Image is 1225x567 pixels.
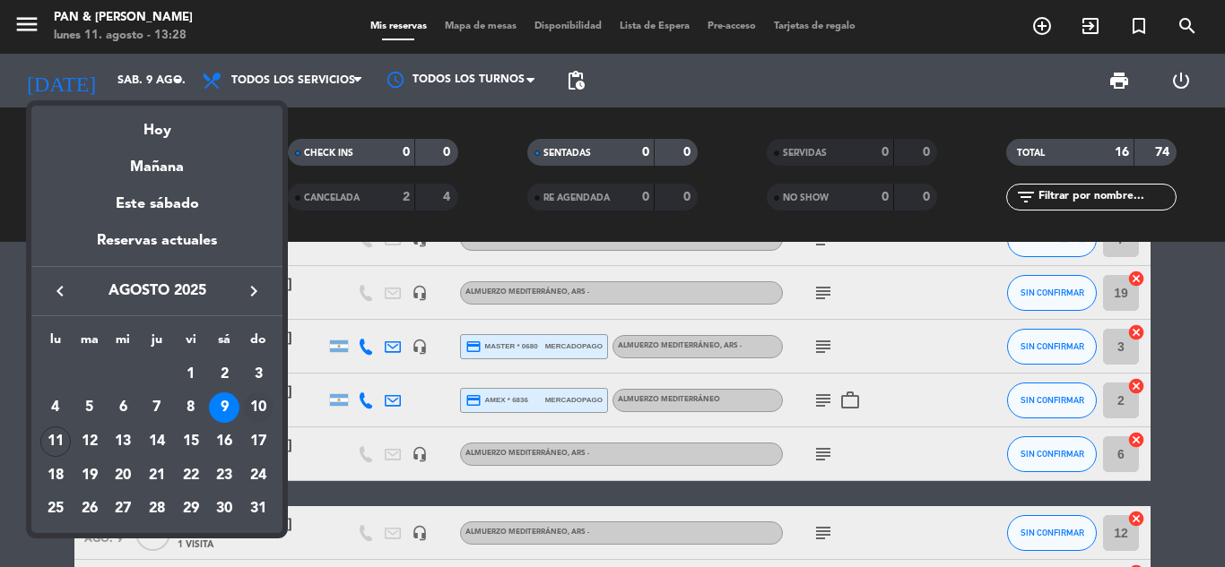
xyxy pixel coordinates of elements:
div: 18 [40,460,71,491]
div: 10 [243,392,274,423]
td: 22 de agosto de 2025 [174,459,208,493]
th: domingo [241,330,275,357]
td: 21 de agosto de 2025 [140,459,174,493]
td: 7 de agosto de 2025 [140,391,174,425]
div: 1 [176,359,206,390]
i: keyboard_arrow_left [49,280,71,302]
td: 17 de agosto de 2025 [241,425,275,459]
td: 1 de agosto de 2025 [174,357,208,391]
div: 9 [209,392,239,423]
td: 15 de agosto de 2025 [174,425,208,459]
td: 23 de agosto de 2025 [208,459,242,493]
td: 9 de agosto de 2025 [208,391,242,425]
div: 25 [40,494,71,525]
th: viernes [174,330,208,357]
div: 31 [243,494,274,525]
div: 16 [209,426,239,457]
td: 26 de agosto de 2025 [73,493,107,527]
div: Mañana [31,142,282,179]
td: 14 de agosto de 2025 [140,425,174,459]
td: 12 de agosto de 2025 [73,425,107,459]
div: 2 [209,359,239,390]
td: 27 de agosto de 2025 [106,493,140,527]
div: 12 [74,426,105,457]
div: 29 [176,494,206,525]
div: 11 [40,426,71,457]
div: Este sábado [31,179,282,229]
td: 3 de agosto de 2025 [241,357,275,391]
div: 28 [142,494,172,525]
td: 11 de agosto de 2025 [39,425,73,459]
div: 3 [243,359,274,390]
div: 7 [142,392,172,423]
div: 4 [40,392,71,423]
td: 10 de agosto de 2025 [241,391,275,425]
td: 13 de agosto de 2025 [106,425,140,459]
td: 2 de agosto de 2025 [208,357,242,391]
td: 25 de agosto de 2025 [39,493,73,527]
div: 24 [243,460,274,491]
th: miércoles [106,330,140,357]
button: keyboard_arrow_left [44,279,76,303]
div: 27 [108,494,138,525]
div: 8 [176,392,206,423]
td: 29 de agosto de 2025 [174,493,208,527]
th: sábado [208,330,242,357]
td: 5 de agosto de 2025 [73,391,107,425]
div: 13 [108,426,138,457]
td: 30 de agosto de 2025 [208,493,242,527]
div: 5 [74,392,105,423]
div: 21 [142,460,172,491]
td: 18 de agosto de 2025 [39,459,73,493]
i: keyboard_arrow_right [243,280,265,302]
button: keyboard_arrow_right [238,279,270,303]
div: 17 [243,426,274,457]
td: 19 de agosto de 2025 [73,459,107,493]
td: 20 de agosto de 2025 [106,459,140,493]
div: 20 [108,460,138,491]
th: martes [73,330,107,357]
td: 31 de agosto de 2025 [241,493,275,527]
div: 15 [176,426,206,457]
td: AGO. [39,357,174,391]
div: 22 [176,460,206,491]
td: 8 de agosto de 2025 [174,391,208,425]
td: 16 de agosto de 2025 [208,425,242,459]
div: Reservas actuales [31,229,282,266]
th: lunes [39,330,73,357]
div: 6 [108,392,138,423]
div: 30 [209,494,239,525]
div: 19 [74,460,105,491]
td: 4 de agosto de 2025 [39,391,73,425]
td: 24 de agosto de 2025 [241,459,275,493]
th: jueves [140,330,174,357]
div: 14 [142,426,172,457]
td: 6 de agosto de 2025 [106,391,140,425]
span: agosto 2025 [76,279,238,303]
td: 28 de agosto de 2025 [140,493,174,527]
div: Hoy [31,106,282,142]
div: 26 [74,494,105,525]
div: 23 [209,460,239,491]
